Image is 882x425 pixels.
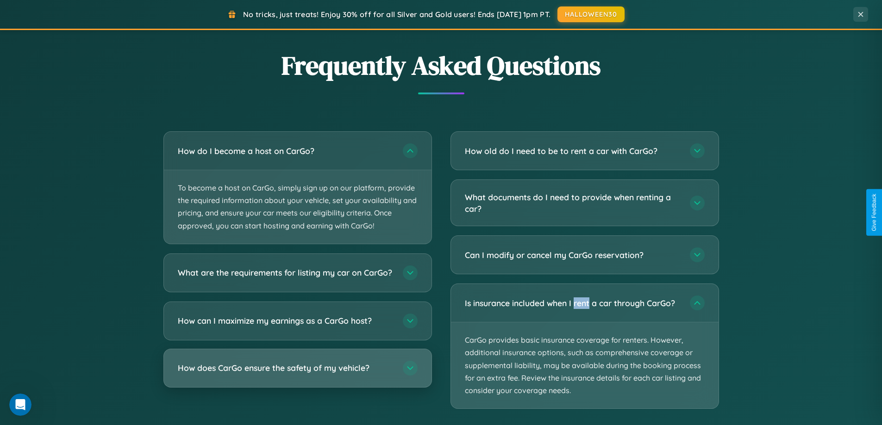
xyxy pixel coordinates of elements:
button: HALLOWEEN30 [557,6,625,22]
h2: Frequently Asked Questions [163,48,719,83]
h3: How can I maximize my earnings as a CarGo host? [178,315,394,326]
div: Give Feedback [871,194,877,231]
p: CarGo provides basic insurance coverage for renters. However, additional insurance options, such ... [451,322,719,408]
h3: How old do I need to be to rent a car with CarGo? [465,145,681,157]
h3: How does CarGo ensure the safety of my vehicle? [178,362,394,374]
h3: What documents do I need to provide when renting a car? [465,191,681,214]
h3: How do I become a host on CarGo? [178,145,394,157]
span: No tricks, just treats! Enjoy 30% off for all Silver and Gold users! Ends [DATE] 1pm PT. [243,10,550,19]
iframe: Intercom live chat [9,394,31,416]
h3: Can I modify or cancel my CarGo reservation? [465,249,681,261]
h3: Is insurance included when I rent a car through CarGo? [465,297,681,309]
p: To become a host on CarGo, simply sign up on our platform, provide the required information about... [164,170,432,244]
h3: What are the requirements for listing my car on CarGo? [178,267,394,278]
